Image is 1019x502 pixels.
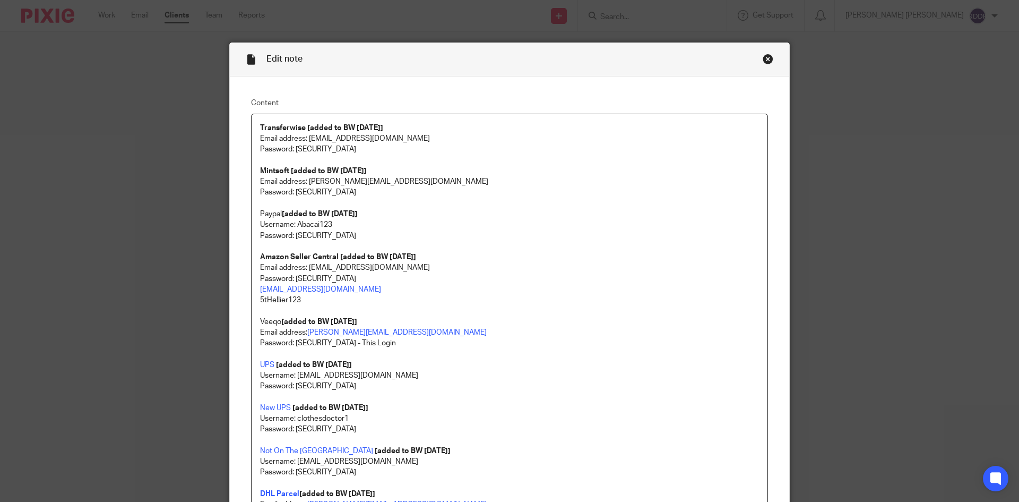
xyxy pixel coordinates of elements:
[260,338,759,348] p: Password: [SECURITY_DATA] - This Login
[276,361,352,369] strong: [added to BW [DATE]]
[260,253,416,261] strong: Amazon Seller Central [added to BW [DATE]]
[260,124,383,132] strong: Transferwise [added to BW [DATE]]
[260,370,759,381] p: Username: [EMAIL_ADDRESS][DOMAIN_NAME]
[375,447,451,455] strong: [added to BW [DATE]]
[260,187,759,198] p: Password: [SECURITY_DATA]
[260,327,759,338] p: Email address:
[260,133,759,144] p: Email address: [EMAIL_ADDRESS][DOMAIN_NAME]
[260,176,759,187] p: Email address: [PERSON_NAME][EMAIL_ADDRESS][DOMAIN_NAME]
[260,317,759,327] p: Veeqo
[251,98,768,108] label: Content
[266,55,303,63] span: Edit note
[260,424,759,435] p: Password: [SECURITY_DATA]
[260,490,299,498] a: DHL Parcel
[763,54,773,64] div: Close this dialog window
[260,404,291,412] a: New UPS
[282,210,358,218] strong: [added to BW [DATE]]
[291,167,367,175] strong: [added to BW [DATE]]
[299,490,375,498] strong: [added to BW [DATE]]
[260,231,759,241] p: Password: [SECURITY_DATA]
[260,167,289,175] strong: Mintsoft
[307,329,487,336] a: [PERSON_NAME][EMAIL_ADDRESS][DOMAIN_NAME]
[260,467,759,478] p: Password: [SECURITY_DATA]
[260,413,759,424] p: Username: clothesdoctor1
[260,286,381,293] a: [EMAIL_ADDRESS][DOMAIN_NAME]
[260,262,759,284] p: Email address: [EMAIL_ADDRESS][DOMAIN_NAME] Password: [SECURITY_DATA]
[260,209,759,231] p: Paypal Username: Abacai123
[260,447,373,455] a: Not On The [GEOGRAPHIC_DATA]
[281,318,357,326] strong: [added to BW [DATE]]
[260,381,759,392] p: Password: [SECURITY_DATA]
[260,456,759,467] p: Username: [EMAIL_ADDRESS][DOMAIN_NAME]
[260,361,274,369] a: UPS
[260,295,759,305] p: 5tHe!!ier123
[260,144,759,155] p: Password: [SECURITY_DATA]
[292,404,368,412] strong: [added to BW [DATE]]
